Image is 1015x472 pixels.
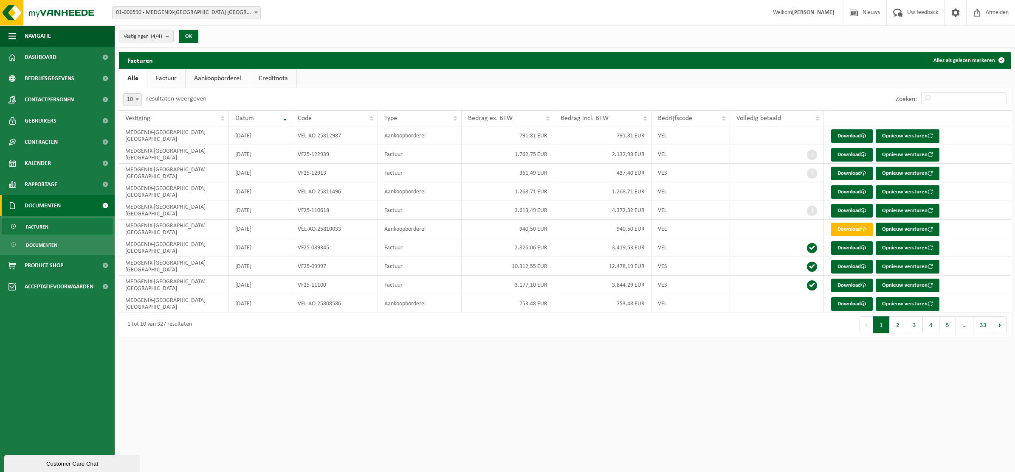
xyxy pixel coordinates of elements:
[378,201,462,220] td: Factuur
[831,241,873,255] a: Download
[831,167,873,180] a: Download
[119,52,161,68] h2: Facturen
[25,255,63,276] span: Product Shop
[291,145,378,164] td: VF25-122939
[651,201,730,220] td: VEL
[462,294,554,313] td: 753,48 EUR
[554,294,651,313] td: 753,48 EUR
[956,316,973,333] span: …
[462,201,554,220] td: 3.613,49 EUR
[462,238,554,257] td: 2.826,06 EUR
[25,68,74,89] span: Bedrijfsgegevens
[378,164,462,182] td: Factuur
[229,220,291,238] td: [DATE]
[468,115,513,122] span: Bedrag ex. BTW
[923,316,939,333] button: 4
[554,276,651,294] td: 3.844,29 EUR
[125,115,150,122] span: Vestiging
[4,453,142,472] iframe: chat widget
[462,276,554,294] td: 3.177,10 EUR
[291,182,378,201] td: VEL-AO-25811496
[25,110,56,131] span: Gebruikers
[25,174,57,195] span: Rapportage
[462,126,554,145] td: 791,81 EUR
[651,238,730,257] td: VEL
[119,145,229,164] td: MEDGENIX-[GEOGRAPHIC_DATA] [GEOGRAPHIC_DATA]
[876,167,939,180] button: Opnieuw versturen
[229,238,291,257] td: [DATE]
[119,182,229,201] td: MEDGENIX-[GEOGRAPHIC_DATA] [GEOGRAPHIC_DATA]
[973,316,993,333] button: 33
[113,7,260,19] span: 01-000590 - MEDGENIX-BENELUX NV - WEVELGEM
[119,126,229,145] td: MEDGENIX-[GEOGRAPHIC_DATA] [GEOGRAPHIC_DATA]
[876,129,939,143] button: Opnieuw versturen
[651,164,730,182] td: VES
[462,257,554,276] td: 10.312,55 EUR
[112,6,261,19] span: 01-000590 - MEDGENIX-BENELUX NV - WEVELGEM
[876,223,939,236] button: Opnieuw versturen
[378,145,462,164] td: Factuur
[554,145,651,164] td: 2.132,93 EUR
[119,276,229,294] td: MEDGENIX-[GEOGRAPHIC_DATA] [GEOGRAPHIC_DATA]
[993,316,1007,333] button: Next
[119,220,229,238] td: MEDGENIX-[GEOGRAPHIC_DATA] [GEOGRAPHIC_DATA]
[186,69,250,88] a: Aankoopborderel
[179,30,198,43] button: OK
[876,260,939,274] button: Opnieuw versturen
[561,115,609,122] span: Bedrag incl. BTW
[378,182,462,201] td: Aankoopborderel
[229,257,291,276] td: [DATE]
[927,52,1010,69] button: Alles als gelezen markeren
[462,145,554,164] td: 1.762,75 EUR
[462,182,554,201] td: 1.268,71 EUR
[651,220,730,238] td: VEL
[831,204,873,218] a: Download
[25,47,56,68] span: Dashboard
[147,69,185,88] a: Factuur
[229,276,291,294] td: [DATE]
[651,257,730,276] td: VES
[291,276,378,294] td: VF25-11100
[25,153,51,174] span: Kalender
[124,94,141,106] span: 10
[554,238,651,257] td: 3.419,53 EUR
[890,316,906,333] button: 2
[896,96,917,103] label: Zoeken:
[123,317,192,332] div: 1 tot 10 van 327 resultaten
[831,129,873,143] a: Download
[2,218,113,235] a: Facturen
[119,294,229,313] td: MEDGENIX-[GEOGRAPHIC_DATA] [GEOGRAPHIC_DATA]
[876,204,939,218] button: Opnieuw versturen
[860,316,873,333] button: Previous
[651,182,730,201] td: VEL
[651,126,730,145] td: VEL
[939,316,956,333] button: 5
[906,316,923,333] button: 3
[291,294,378,313] td: VEL-AO-25808586
[876,241,939,255] button: Opnieuw versturen
[554,257,651,276] td: 12.478,19 EUR
[831,223,873,236] a: Download
[651,294,730,313] td: VEL
[651,276,730,294] td: VES
[119,201,229,220] td: MEDGENIX-[GEOGRAPHIC_DATA] [GEOGRAPHIC_DATA]
[146,95,206,102] label: resultaten weergeven
[378,220,462,238] td: Aankoopborderel
[876,297,939,311] button: Opnieuw versturen
[229,145,291,164] td: [DATE]
[119,164,229,182] td: MEDGENIX-[GEOGRAPHIC_DATA] [GEOGRAPHIC_DATA]
[25,276,93,297] span: Acceptatievoorwaarden
[25,25,51,47] span: Navigatie
[119,238,229,257] td: MEDGENIX-[GEOGRAPHIC_DATA] [GEOGRAPHIC_DATA]
[25,89,74,110] span: Contactpersonen
[876,279,939,292] button: Opnieuw versturen
[378,126,462,145] td: Aankoopborderel
[378,276,462,294] td: Factuur
[291,201,378,220] td: VF25-110618
[736,115,781,122] span: Volledig betaald
[25,131,58,153] span: Contracten
[119,257,229,276] td: MEDGENIX-[GEOGRAPHIC_DATA] [GEOGRAPHIC_DATA]
[831,148,873,162] a: Download
[554,182,651,201] td: 1.268,71 EUR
